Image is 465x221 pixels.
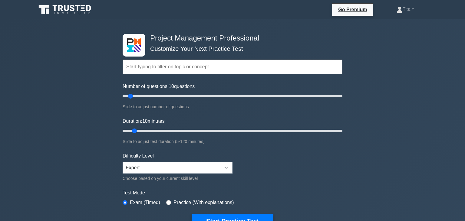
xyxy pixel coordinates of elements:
label: Difficulty Level [123,152,154,160]
label: Duration: minutes [123,118,165,125]
label: Number of questions: questions [123,83,195,90]
input: Start typing to filter on topic or concept... [123,60,342,74]
div: Slide to adjust test duration (5-120 minutes) [123,138,342,145]
h4: Project Management Professional [148,34,313,43]
span: 10 [142,119,148,124]
label: Practice (With explanations) [173,199,234,206]
span: 10 [169,84,174,89]
div: Choose based on your current skill level [123,175,232,182]
label: Test Mode [123,189,342,197]
a: Tita [382,3,429,15]
a: Go Premium [335,6,371,13]
label: Exam (Timed) [130,199,160,206]
div: Slide to adjust number of questions [123,103,342,110]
